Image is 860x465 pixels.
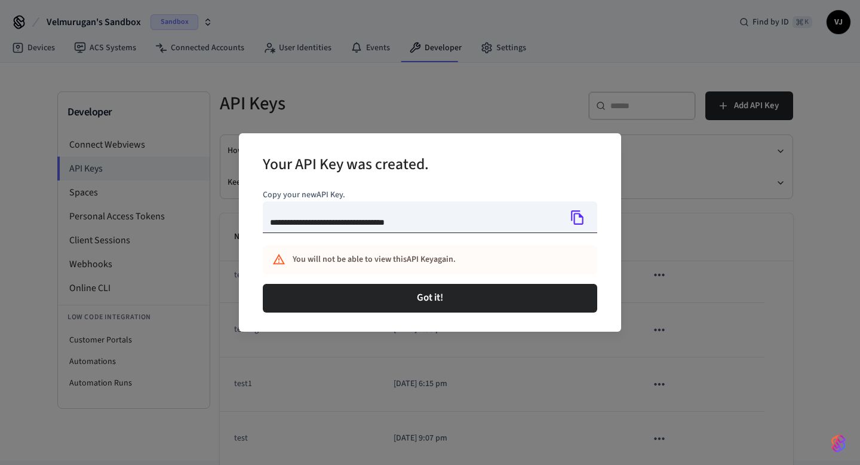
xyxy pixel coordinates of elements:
[831,434,846,453] img: SeamLogoGradient.69752ec5.svg
[293,249,545,271] div: You will not be able to view this API Key again.
[263,189,597,201] p: Copy your new API Key .
[565,205,590,230] button: Copy
[263,284,597,313] button: Got it!
[263,148,429,184] h2: Your API Key was created.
